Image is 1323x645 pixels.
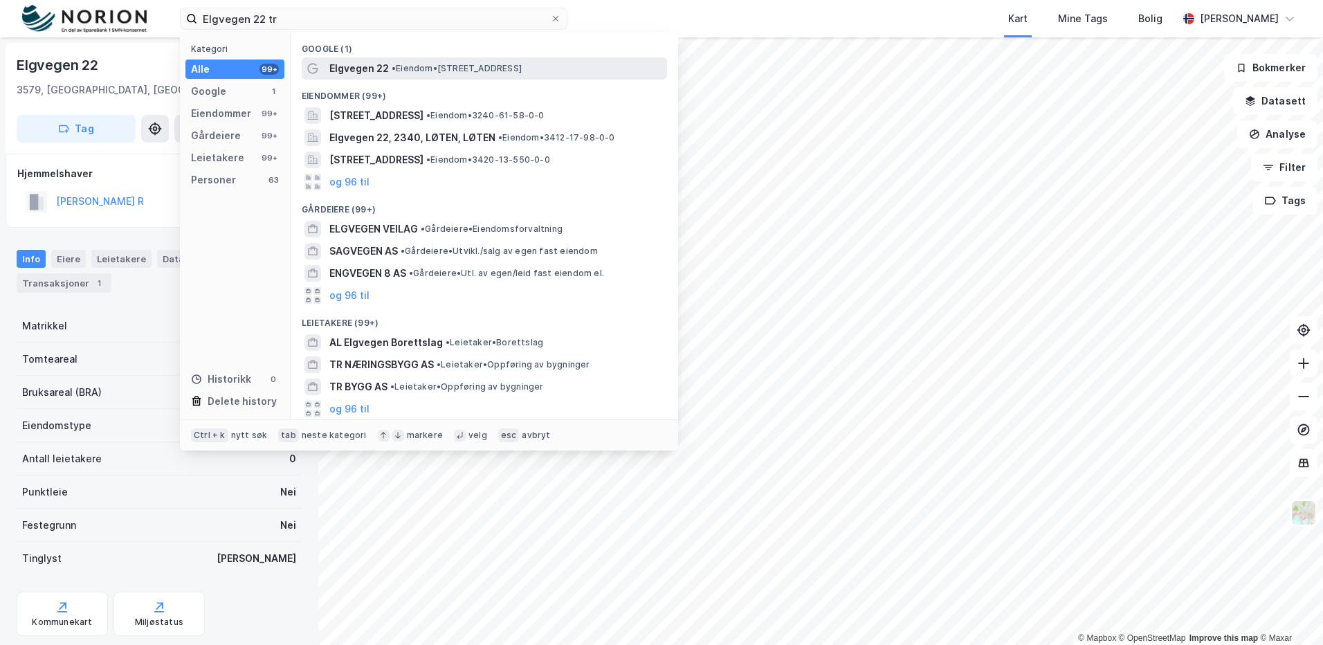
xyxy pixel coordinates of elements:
div: 99+ [259,130,279,141]
div: Eiere [51,250,86,268]
a: OpenStreetMap [1119,633,1186,643]
div: Hjemmelshaver [17,165,301,182]
div: neste kategori [302,430,367,441]
span: Eiendom • 3240-61-58-0-0 [426,110,545,121]
div: Leietakere (99+) [291,307,678,331]
div: Leietakere [91,250,152,268]
span: • [409,268,413,278]
span: Gårdeiere • Utvikl./salg av egen fast eiendom [401,246,598,257]
div: Antall leietakere [22,451,102,467]
div: Tomteareal [22,351,77,367]
span: • [437,359,441,370]
span: ENGVEGEN 8 AS [329,265,406,282]
div: Mine Tags [1058,10,1108,27]
div: [PERSON_NAME] [217,550,296,567]
button: Bokmerker [1224,54,1317,82]
div: Gårdeiere (99+) [291,193,678,218]
img: norion-logo.80e7a08dc31c2e691866.png [22,5,147,33]
div: Historikk [191,371,251,388]
div: Nei [280,484,296,500]
div: Elgvegen 22 [17,54,101,76]
div: 99+ [259,108,279,119]
div: 1 [268,86,279,97]
span: • [392,63,396,73]
span: Leietaker • Oppføring av bygninger [390,381,544,392]
div: esc [498,428,520,442]
span: TR BYGG AS [329,379,387,395]
span: AL Elgvegen Borettslag [329,334,443,351]
div: [PERSON_NAME] [1200,10,1279,27]
div: velg [468,430,487,441]
span: ELGVEGEN VEILAG [329,221,418,237]
div: Tinglyst [22,550,62,567]
div: Transaksjoner [17,273,111,293]
div: Bruksareal (BRA) [22,384,102,401]
span: • [401,246,405,256]
div: nytt søk [231,430,268,441]
span: Elgvegen 22, 2340, LØTEN, LØTEN [329,129,495,146]
span: Gårdeiere • Eiendomsforvaltning [421,224,563,235]
div: 1 [92,276,106,290]
div: Punktleie [22,484,68,500]
div: Nei [280,517,296,534]
button: Tag [17,115,136,143]
div: Eiendomstype [22,417,91,434]
button: og 96 til [329,287,369,304]
span: SAGVEGEN AS [329,243,398,260]
div: Ctrl + k [191,428,228,442]
div: 0 [289,451,296,467]
div: Festegrunn [22,517,76,534]
div: Alle [191,61,210,78]
div: Matrikkel [22,318,67,334]
div: Kategori [191,44,284,54]
span: [STREET_ADDRESS] [329,107,423,124]
span: • [426,154,430,165]
div: 63 [268,174,279,185]
a: Mapbox [1078,633,1116,643]
span: • [498,132,502,143]
div: Delete history [208,393,277,410]
span: [STREET_ADDRESS] [329,152,423,168]
div: Kommunekart [32,617,92,628]
button: og 96 til [329,174,369,190]
div: Kart [1008,10,1028,27]
div: Gårdeiere [191,127,241,144]
span: Elgvegen 22 [329,60,389,77]
div: 3579, [GEOGRAPHIC_DATA], [GEOGRAPHIC_DATA] [17,82,254,98]
div: Eiendommer [191,105,251,122]
div: 0 [268,374,279,385]
span: Gårdeiere • Utl. av egen/leid fast eiendom el. [409,268,604,279]
div: Info [17,250,46,268]
div: markere [407,430,443,441]
div: 99+ [259,152,279,163]
span: • [446,337,450,347]
iframe: Chat Widget [1254,579,1323,645]
div: Leietakere [191,149,244,166]
div: tab [278,428,299,442]
div: Datasett [157,250,209,268]
div: Miljøstatus [135,617,183,628]
span: • [421,224,425,234]
img: Z [1290,500,1317,526]
button: Tags [1253,187,1317,215]
button: Datasett [1233,87,1317,115]
span: Eiendom • 3412-17-98-0-0 [498,132,615,143]
div: Eiendommer (99+) [291,80,678,105]
div: Kontrollprogram for chat [1254,579,1323,645]
div: Personer [191,172,236,188]
span: TR NÆRINGSBYGG AS [329,356,434,373]
div: Bolig [1138,10,1162,27]
span: • [426,110,430,120]
button: og 96 til [329,401,369,417]
span: • [390,381,394,392]
span: Eiendom • [STREET_ADDRESS] [392,63,522,74]
div: Google [191,83,226,100]
div: avbryt [522,430,550,441]
input: Søk på adresse, matrikkel, gårdeiere, leietakere eller personer [197,8,550,29]
span: Leietaker • Borettslag [446,337,543,348]
span: Eiendom • 3420-13-550-0-0 [426,154,550,165]
span: Leietaker • Oppføring av bygninger [437,359,590,370]
div: 99+ [259,64,279,75]
button: Filter [1251,154,1317,181]
a: Improve this map [1189,633,1258,643]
